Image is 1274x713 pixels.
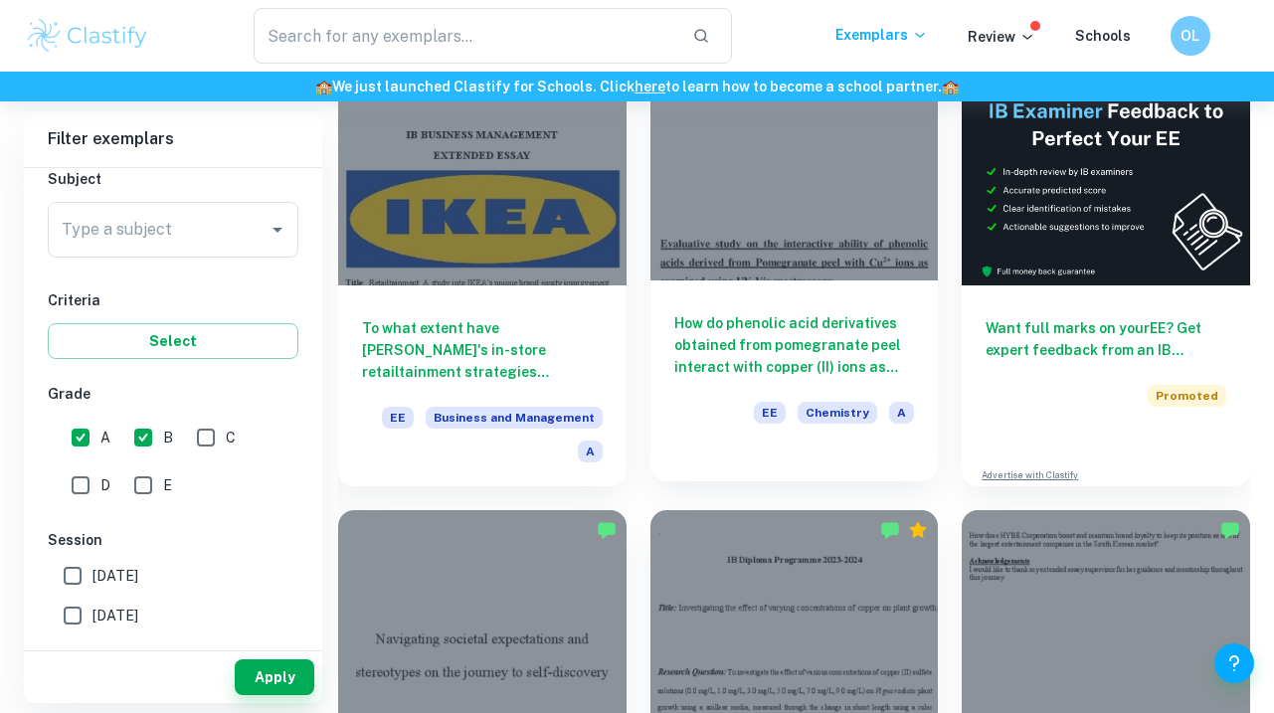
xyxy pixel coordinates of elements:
[986,317,1226,361] h6: Want full marks on your EE ? Get expert feedback from an IB examiner!
[1148,385,1226,407] span: Promoted
[908,520,928,540] div: Premium
[382,407,414,429] span: EE
[578,441,603,462] span: A
[798,402,877,424] span: Chemistry
[48,168,298,190] h6: Subject
[254,8,677,64] input: Search for any exemplars...
[24,111,322,167] h6: Filter exemplars
[597,520,617,540] img: Marked
[235,659,314,695] button: Apply
[1214,643,1254,683] button: Help and Feedback
[1220,520,1240,540] img: Marked
[754,402,786,424] span: EE
[4,76,1270,97] h6: We just launched Clastify for Schools. Click to learn how to become a school partner.
[92,605,138,626] span: [DATE]
[100,427,110,448] span: A
[100,474,110,496] span: D
[889,402,914,424] span: A
[48,323,298,359] button: Select
[835,24,928,46] p: Exemplars
[962,70,1250,486] a: Want full marks on yourEE? Get expert feedback from an IB examiner!PromotedAdvertise with Clastify
[968,26,1035,48] p: Review
[163,427,173,448] span: B
[163,474,172,496] span: E
[92,565,138,587] span: [DATE]
[635,79,665,94] a: here
[426,407,603,429] span: Business and Management
[1171,16,1210,56] button: OL
[942,79,959,94] span: 🏫
[48,289,298,311] h6: Criteria
[264,216,291,244] button: Open
[650,70,939,486] a: How do phenolic acid derivatives obtained from pomegranate peel interact with copper (II) ions as...
[25,16,151,56] img: Clastify logo
[315,79,332,94] span: 🏫
[962,70,1250,285] img: Thumbnail
[1179,25,1201,47] h6: OL
[48,383,298,405] h6: Grade
[226,427,236,448] span: C
[338,70,627,486] a: To what extent have [PERSON_NAME]'s in-store retailtainment strategies contributed to enhancing b...
[880,520,900,540] img: Marked
[1075,28,1131,44] a: Schools
[674,312,915,378] h6: How do phenolic acid derivatives obtained from pomegranate peel interact with copper (II) ions as...
[362,317,603,383] h6: To what extent have [PERSON_NAME]'s in-store retailtainment strategies contributed to enhancing b...
[48,529,298,551] h6: Session
[982,468,1078,482] a: Advertise with Clastify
